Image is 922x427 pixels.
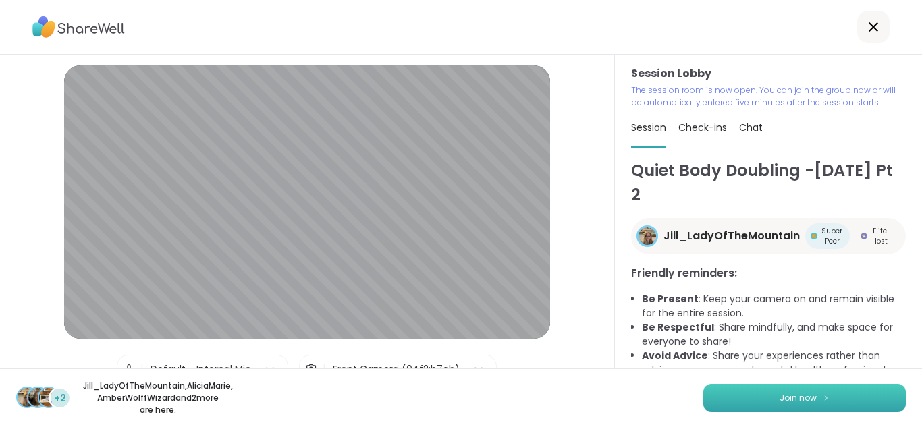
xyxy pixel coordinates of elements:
[28,388,47,407] img: AliciaMarie
[780,392,817,404] span: Join now
[631,121,666,134] span: Session
[631,159,906,207] h1: Quiet Body Doubling -[DATE] Pt 2
[54,391,66,405] span: +2
[642,292,699,306] b: Be Present
[151,362,251,376] div: Default - Internal Mic
[642,320,714,334] b: Be Respectful
[663,228,800,244] span: Jill_LadyOfTheMountain
[820,226,844,246] span: Super Peer
[642,292,906,320] li: : Keep your camera on and remain visible for the entire session.
[642,349,708,362] b: Avoid Advice
[82,380,234,416] p: Jill_LadyOfTheMountain , AliciaMarie , AmberWolffWizard and 2 more are here.
[642,320,906,349] li: : Share mindfully, and make space for everyone to share!
[305,355,317,382] img: Camera
[631,218,906,254] a: Jill_LadyOfTheMountainJill_LadyOfTheMountainSuper PeerSuper PeerElite HostElite Host
[870,226,890,246] span: Elite Host
[639,227,656,245] img: Jill_LadyOfTheMountain
[861,233,867,239] img: Elite Host
[333,362,460,376] div: Front Camera (04f2:b7eb)
[323,355,326,382] span: |
[642,349,906,377] li: : Share your experiences rather than advice, as peers are not mental health professionals.
[822,394,830,401] img: ShareWell Logomark
[18,388,36,407] img: Jill_LadyOfTheMountain
[811,233,817,239] img: Super Peer
[123,355,135,382] img: Microphone
[631,65,906,82] h3: Session Lobby
[678,121,727,134] span: Check-ins
[140,355,144,382] span: |
[39,388,58,407] img: AmberWolffWizard
[631,84,906,109] p: The session room is now open. You can join the group now or will be automatically entered five mi...
[703,384,906,412] button: Join now
[32,11,125,42] img: ShareWell Logo
[631,265,906,281] h3: Friendly reminders:
[739,121,763,134] span: Chat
